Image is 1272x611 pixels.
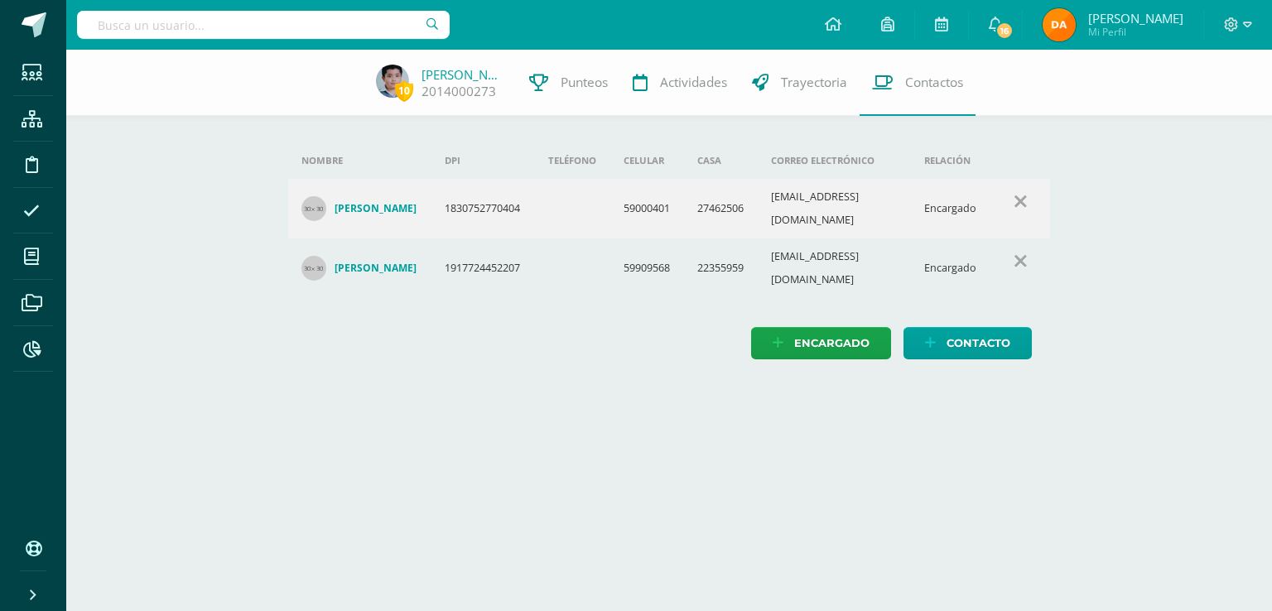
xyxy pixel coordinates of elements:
[422,66,504,83] a: [PERSON_NAME]
[911,142,990,179] th: Relación
[684,238,758,298] td: 22355959
[431,238,535,298] td: 1917724452207
[751,327,891,359] a: Encargado
[301,196,418,221] a: [PERSON_NAME]
[860,50,976,116] a: Contactos
[376,65,409,98] img: 706355f9888efad8097286793b123fd8.png
[1088,25,1183,39] span: Mi Perfil
[781,74,847,91] span: Trayectoria
[431,142,535,179] th: DPI
[905,74,963,91] span: Contactos
[758,238,911,298] td: [EMAIL_ADDRESS][DOMAIN_NAME]
[288,142,431,179] th: Nombre
[1043,8,1076,41] img: 82a5943632aca8211823fb2e9800a6c1.png
[610,238,684,298] td: 59909568
[610,179,684,238] td: 59000401
[911,238,990,298] td: Encargado
[610,142,684,179] th: Celular
[947,328,1010,358] span: Contacto
[431,179,535,238] td: 1830752770404
[422,83,496,100] a: 2014000273
[335,202,417,215] h4: [PERSON_NAME]
[794,328,870,358] span: Encargado
[517,50,620,116] a: Punteos
[903,327,1032,359] a: Contacto
[77,11,450,39] input: Busca un usuario...
[395,80,413,101] span: 10
[1088,10,1183,26] span: [PERSON_NAME]
[561,74,608,91] span: Punteos
[335,262,417,275] h4: [PERSON_NAME]
[758,142,911,179] th: Correo electrónico
[301,256,418,281] a: [PERSON_NAME]
[660,74,727,91] span: Actividades
[684,142,758,179] th: Casa
[535,142,610,179] th: Teléfono
[911,179,990,238] td: Encargado
[995,22,1014,40] span: 16
[301,196,326,221] img: 30x30
[620,50,740,116] a: Actividades
[758,179,911,238] td: [EMAIL_ADDRESS][DOMAIN_NAME]
[740,50,860,116] a: Trayectoria
[684,179,758,238] td: 27462506
[301,256,326,281] img: 30x30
